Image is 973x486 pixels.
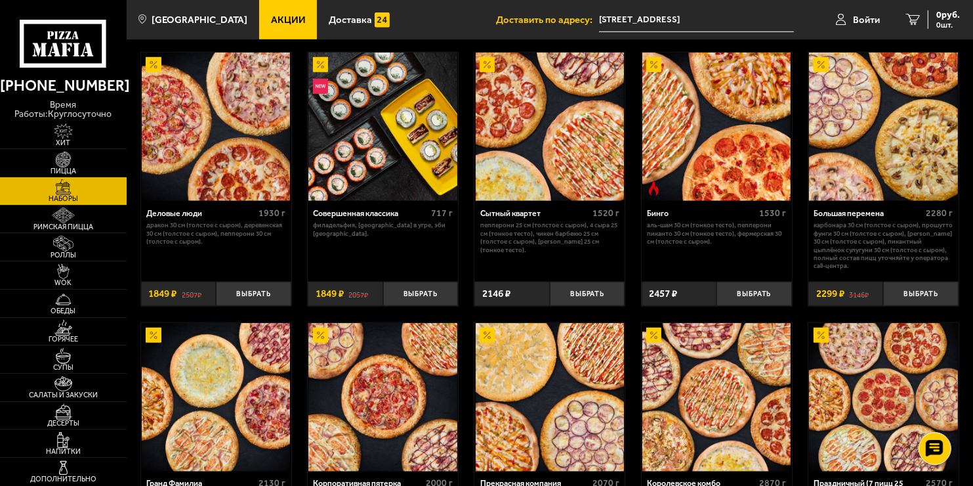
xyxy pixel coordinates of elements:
[642,53,791,201] img: Бинго
[759,208,786,219] span: 1530 г
[308,323,458,472] a: АкционныйКорпоративная пятерка
[809,323,957,472] img: Праздничный (7 пицц 25 см)
[329,15,372,25] span: Доставка
[592,208,619,219] span: 1520 г
[313,57,328,72] img: Акционный
[148,289,176,299] span: 1849 ₽
[313,79,328,94] img: Новинка
[814,221,953,270] p: Карбонара 30 см (толстое с сыром), Прошутто Фунги 30 см (толстое с сыром), [PERSON_NAME] 30 см (т...
[431,208,453,219] span: 717 г
[936,21,960,29] span: 0 шт.
[647,209,756,219] div: Бинго
[642,323,792,472] a: АкционныйКоролевское комбо
[308,53,457,201] img: Совершенная классика
[474,323,625,472] a: АкционныйПрекрасная компания
[476,323,624,472] img: Прекрасная компания
[216,282,291,307] button: Выбрать
[348,289,368,299] s: 2057 ₽
[182,289,201,299] s: 2507 ₽
[642,53,792,201] a: АкционныйОстрое блюдоБинго
[853,15,880,25] span: Войти
[649,289,677,299] span: 2457 ₽
[599,8,794,32] input: Ваш адрес доставки
[647,221,786,246] p: Аль-Шам 30 см (тонкое тесто), Пепперони Пиканто 30 см (тонкое тесто), Фермерская 30 см (толстое с...
[849,289,869,299] s: 3146 ₽
[646,57,661,72] img: Акционный
[308,53,458,201] a: АкционныйНовинкаСовершенная классика
[146,209,255,219] div: Деловые люди
[480,328,495,343] img: Акционный
[599,8,794,32] span: Санкт-Петербург, Гражданский проспект, 115к3
[496,15,599,25] span: Доставить по адресу:
[142,323,290,472] img: Гранд Фамилиа
[146,328,161,343] img: Акционный
[716,282,792,307] button: Выбрать
[814,328,829,343] img: Акционный
[474,53,625,201] a: АкционныйСытный квартет
[476,53,624,201] img: Сытный квартет
[814,209,922,219] div: Большая перемена
[550,282,625,307] button: Выбрать
[141,53,291,201] a: АкционныйДеловые люди
[808,53,959,201] a: АкционныйБольшая перемена
[646,328,661,343] img: Акционный
[482,289,510,299] span: 2146 ₽
[926,208,953,219] span: 2280 г
[642,323,791,472] img: Королевское комбо
[313,328,328,343] img: Акционный
[816,289,844,299] span: 2299 ₽
[146,221,285,246] p: Дракон 30 см (толстое с сыром), Деревенская 30 см (толстое с сыром), Пепперони 30 см (толстое с с...
[313,221,452,238] p: Филадельфия, [GEOGRAPHIC_DATA] в угре, Эби [GEOGRAPHIC_DATA].
[375,12,390,28] img: 15daf4d41897b9f0e9f617042186c801.svg
[271,15,306,25] span: Акции
[146,57,161,72] img: Акционный
[936,11,960,20] span: 0 руб.
[313,209,427,219] div: Совершенная классика
[814,57,829,72] img: Акционный
[480,221,619,254] p: Пепперони 25 см (толстое с сыром), 4 сыра 25 см (тонкое тесто), Чикен Барбекю 25 см (толстое с сы...
[480,209,589,219] div: Сытный квартет
[141,323,291,472] a: АкционныйГранд Фамилиа
[316,289,344,299] span: 1849 ₽
[259,208,285,219] span: 1930 г
[883,282,959,307] button: Выбрать
[142,53,290,201] img: Деловые люди
[308,323,457,472] img: Корпоративная пятерка
[809,53,957,201] img: Большая перемена
[383,282,459,307] button: Выбрать
[152,15,247,25] span: [GEOGRAPHIC_DATA]
[480,57,495,72] img: Акционный
[808,323,959,472] a: АкционныйПраздничный (7 пицц 25 см)
[646,181,661,196] img: Острое блюдо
